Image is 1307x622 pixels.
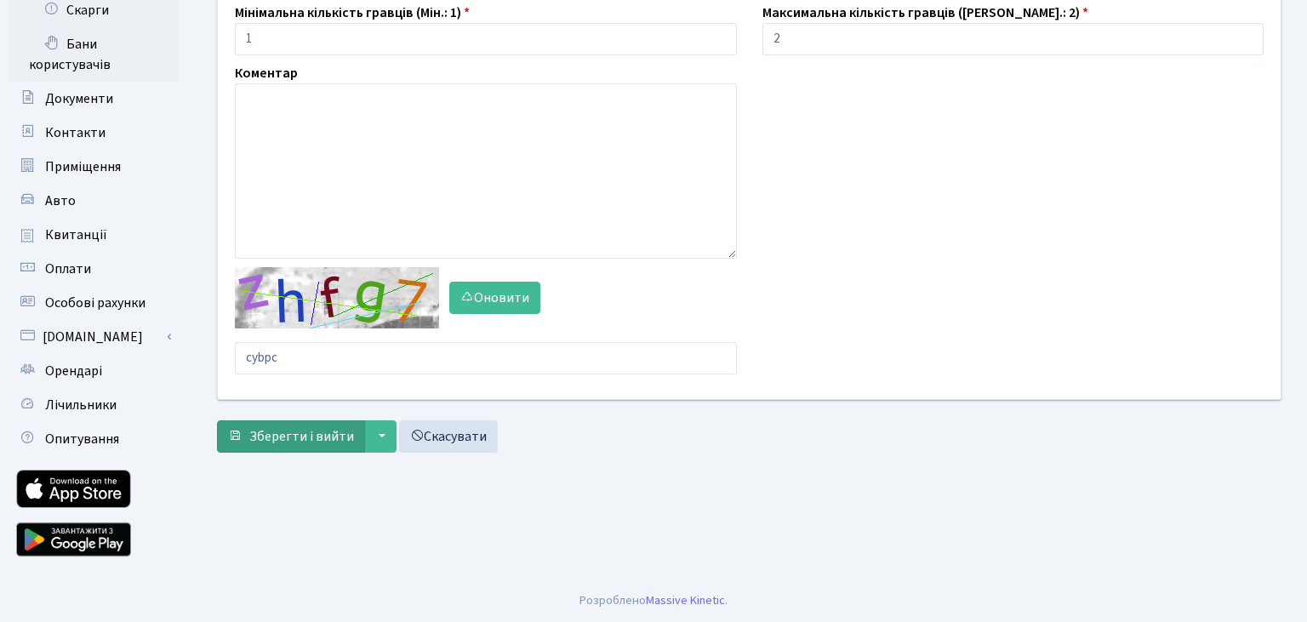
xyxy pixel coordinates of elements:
a: Орендарі [9,354,179,388]
a: Бани користувачів [9,27,179,82]
a: [DOMAIN_NAME] [9,320,179,354]
button: Зберегти і вийти [217,420,365,453]
span: Особові рахунки [45,294,146,312]
span: Зберегти і вийти [249,427,354,446]
label: Коментар [235,63,298,83]
a: Оплати [9,252,179,286]
a: Контакти [9,116,179,150]
img: default [235,267,439,328]
a: Лічильники [9,388,179,422]
a: Авто [9,184,179,218]
span: Контакти [45,123,106,142]
span: Документи [45,89,113,108]
button: Оновити [449,282,540,314]
span: Лічильники [45,396,117,414]
span: Орендарі [45,362,102,380]
a: Особові рахунки [9,286,179,320]
a: Квитанції [9,218,179,252]
span: Квитанції [45,225,107,244]
a: Скасувати [399,420,498,453]
span: Оплати [45,260,91,278]
a: Опитування [9,422,179,456]
span: Приміщення [45,157,121,176]
a: Документи [9,82,179,116]
label: Мінімальна кількість гравців (Мін.: 1) [235,3,470,23]
a: Massive Kinetic [646,591,725,609]
input: Введіть текст із зображення [235,342,737,374]
span: Авто [45,191,76,210]
a: Приміщення [9,150,179,184]
span: Опитування [45,430,119,448]
label: Максимальна кількість гравців ([PERSON_NAME].: 2) [762,3,1088,23]
div: Розроблено . [579,591,728,610]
